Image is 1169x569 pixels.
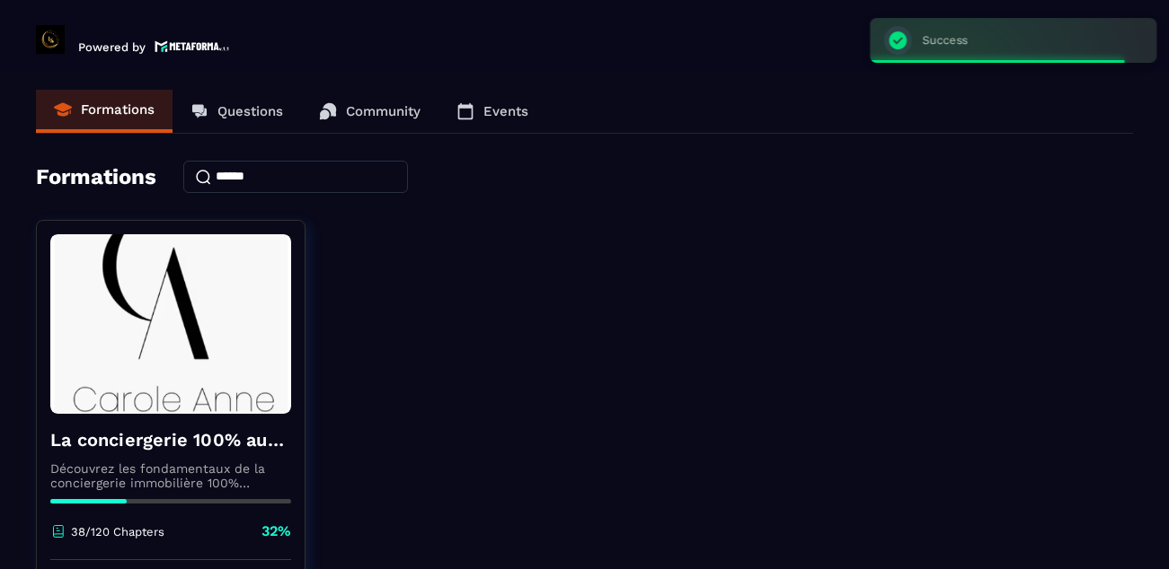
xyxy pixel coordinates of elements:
a: Questions [173,90,301,133]
a: Community [301,90,438,133]
img: formation-background [50,234,291,414]
p: Events [483,103,528,119]
img: logo [155,39,230,54]
p: Community [346,103,421,119]
h4: Formations [36,164,156,189]
a: Events [438,90,546,133]
img: logo-branding [36,25,65,54]
h4: La conciergerie 100% automatisée [50,427,291,452]
p: 32% [261,521,291,541]
p: Formations [81,101,155,118]
p: Powered by [78,40,146,54]
p: 38/120 Chapters [71,525,164,538]
a: Formations [36,90,173,133]
p: Questions [217,103,283,119]
p: Découvrez les fondamentaux de la conciergerie immobilière 100% automatisée. Cette formation est c... [50,461,291,490]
